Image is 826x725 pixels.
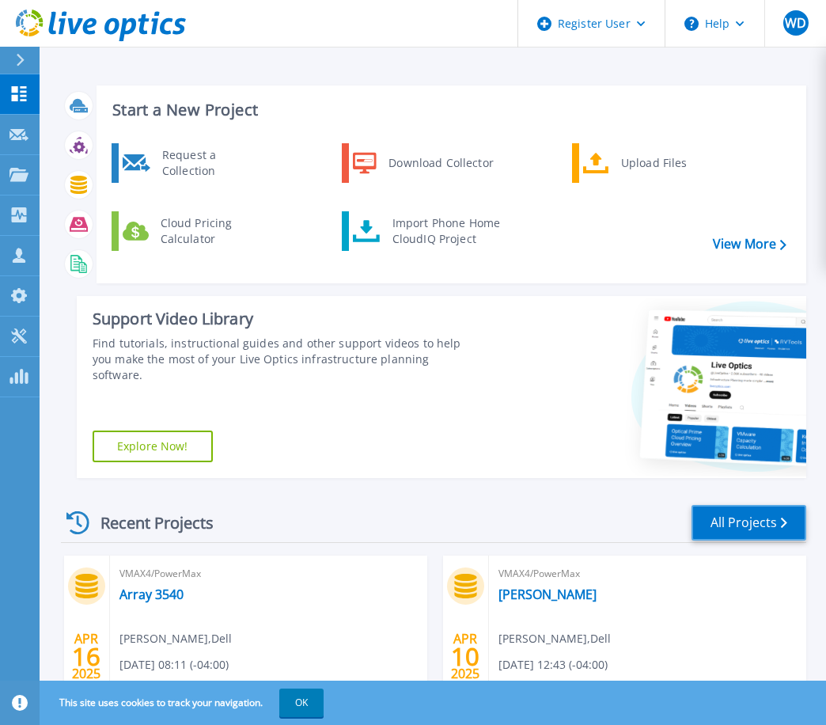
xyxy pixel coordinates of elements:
[279,689,324,717] button: OK
[498,586,597,602] a: [PERSON_NAME]
[119,586,184,602] a: Array 3540
[498,630,611,647] span: [PERSON_NAME] , Dell
[71,628,101,685] div: APR 2025
[572,143,734,183] a: Upload Files
[498,656,608,674] span: [DATE] 12:43 (-04:00)
[381,147,500,179] div: Download Collector
[119,630,232,647] span: [PERSON_NAME] , Dell
[44,689,324,717] span: This site uses cookies to track your navigation.
[385,215,508,247] div: Import Phone Home CloudIQ Project
[342,143,504,183] a: Download Collector
[93,309,468,329] div: Support Video Library
[153,215,270,247] div: Cloud Pricing Calculator
[61,503,235,542] div: Recent Projects
[451,650,479,663] span: 10
[93,431,213,462] a: Explore Now!
[72,650,100,663] span: 16
[112,143,274,183] a: Request a Collection
[450,628,480,685] div: APR 2025
[154,147,270,179] div: Request a Collection
[112,211,274,251] a: Cloud Pricing Calculator
[119,565,418,583] span: VMAX4/PowerMax
[93,336,468,383] div: Find tutorials, instructional guides and other support videos to help you make the most of your L...
[691,505,806,541] a: All Projects
[498,565,797,583] span: VMAX4/PowerMax
[613,147,730,179] div: Upload Files
[112,101,786,119] h3: Start a New Project
[785,17,806,29] span: WD
[713,237,786,252] a: View More
[119,656,229,674] span: [DATE] 08:11 (-04:00)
